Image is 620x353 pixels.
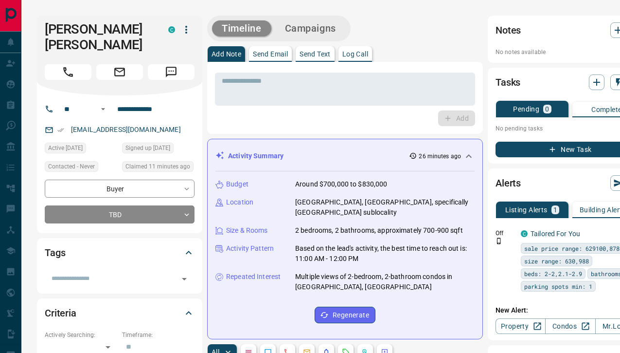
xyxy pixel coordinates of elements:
[496,229,515,238] p: Off
[122,331,195,339] p: Timeframe:
[45,245,65,260] h2: Tags
[148,64,195,80] span: Message
[45,305,76,321] h2: Criteria
[215,147,475,165] div: Activity Summary26 minutes ago
[545,318,595,334] a: Condos
[228,151,283,161] p: Activity Summary
[496,22,521,38] h2: Notes
[45,180,195,198] div: Buyer
[531,230,580,238] a: Tailored For You
[496,74,520,90] h2: Tasks
[122,143,195,156] div: Mon Sep 30 2019
[45,331,117,339] p: Actively Searching:
[295,197,475,218] p: [GEOGRAPHIC_DATA], [GEOGRAPHIC_DATA], specifically [GEOGRAPHIC_DATA] sublocality
[524,269,582,279] span: beds: 2-2,2.1-2.9
[342,51,368,57] p: Log Call
[48,162,95,171] span: Contacted - Never
[125,143,170,153] span: Signed up [DATE]
[295,272,475,292] p: Multiple views of 2-bedroom, 2-bathroom condos in [GEOGRAPHIC_DATA], [GEOGRAPHIC_DATA]
[125,162,190,171] span: Claimed 11 minutes ago
[315,307,375,323] button: Regenerate
[496,318,546,334] a: Property
[505,206,548,213] p: Listing Alerts
[300,51,331,57] p: Send Text
[524,281,592,291] span: parking spots min: 1
[496,238,502,244] svg: Push Notification Only
[226,272,281,282] p: Repeated Interest
[545,106,549,112] p: 0
[48,143,83,153] span: Active [DATE]
[496,175,521,191] h2: Alerts
[45,301,195,325] div: Criteria
[45,143,117,156] div: Mon Sep 15 2025
[521,230,528,237] div: condos.ca
[226,179,248,189] p: Budget
[96,64,143,80] span: Email
[45,64,91,80] span: Call
[253,51,288,57] p: Send Email
[97,103,109,115] button: Open
[212,51,241,57] p: Add Note
[295,179,388,189] p: Around $700,000 to $830,000
[295,225,463,236] p: 2 bedrooms, 2 bathrooms, approximately 700-900 sqft
[275,20,346,37] button: Campaigns
[419,152,461,161] p: 26 minutes ago
[212,20,271,37] button: Timeline
[226,243,274,254] p: Activity Pattern
[45,205,195,223] div: TBD
[226,197,253,207] p: Location
[45,241,195,264] div: Tags
[177,272,191,286] button: Open
[71,126,181,133] a: [EMAIL_ADDRESS][DOMAIN_NAME]
[168,26,175,33] div: condos.ca
[122,161,195,175] div: Tue Sep 16 2025
[524,256,589,266] span: size range: 630,988
[226,225,268,236] p: Size & Rooms
[57,127,64,133] svg: Email Verified
[553,206,557,213] p: 1
[45,21,154,53] h1: [PERSON_NAME] [PERSON_NAME]
[295,243,475,264] p: Based on the lead's activity, the best time to reach out is: 11:00 AM - 12:00 PM
[513,106,539,112] p: Pending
